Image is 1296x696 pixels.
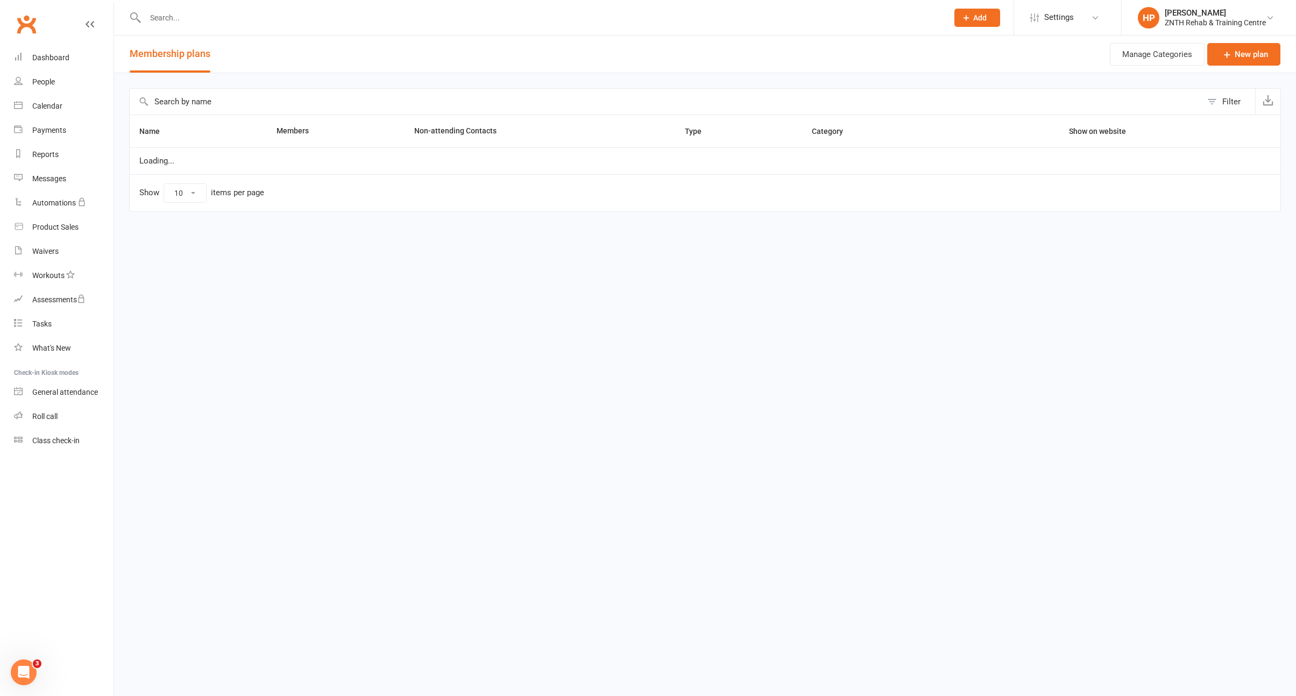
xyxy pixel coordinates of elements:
[14,215,114,239] a: Product Sales
[32,271,65,280] div: Workouts
[1110,43,1205,66] button: Manage Categories
[32,436,80,445] div: Class check-in
[32,102,62,110] div: Calendar
[14,380,114,404] a: General attendance kiosk mode
[14,288,114,312] a: Assessments
[13,11,40,38] a: Clubworx
[267,115,404,147] th: Members
[1165,18,1266,27] div: ZNTH Rehab & Training Centre
[1138,7,1159,29] div: HP
[32,388,98,396] div: General attendance
[14,191,114,215] a: Automations
[14,118,114,143] a: Payments
[32,174,66,183] div: Messages
[139,127,172,136] span: Name
[130,147,1280,174] td: Loading...
[685,125,713,138] button: Type
[32,126,66,134] div: Payments
[211,188,264,197] div: items per page
[14,143,114,167] a: Reports
[32,198,76,207] div: Automations
[1044,5,1074,30] span: Settings
[142,10,940,25] input: Search...
[32,77,55,86] div: People
[405,115,675,147] th: Non-attending Contacts
[14,167,114,191] a: Messages
[14,94,114,118] a: Calendar
[11,659,37,685] iframe: Intercom live chat
[14,70,114,94] a: People
[1222,95,1241,108] div: Filter
[139,183,264,203] div: Show
[14,336,114,360] a: What's New
[1202,89,1255,115] button: Filter
[14,404,114,429] a: Roll call
[1165,8,1266,18] div: [PERSON_NAME]
[14,46,114,70] a: Dashboard
[32,150,59,159] div: Reports
[14,312,114,336] a: Tasks
[1207,43,1280,66] a: New plan
[32,247,59,255] div: Waivers
[139,125,172,138] button: Name
[32,412,58,421] div: Roll call
[32,53,69,62] div: Dashboard
[685,127,713,136] span: Type
[32,295,86,304] div: Assessments
[812,127,855,136] span: Category
[954,9,1000,27] button: Add
[14,429,114,453] a: Class kiosk mode
[1059,125,1138,138] button: Show on website
[14,264,114,288] a: Workouts
[812,125,855,138] button: Category
[973,13,987,22] span: Add
[32,223,79,231] div: Product Sales
[33,659,41,668] span: 3
[14,239,114,264] a: Waivers
[32,344,71,352] div: What's New
[130,35,210,73] button: Membership plans
[130,89,1202,115] input: Search by name
[32,319,52,328] div: Tasks
[1069,127,1126,136] span: Show on website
